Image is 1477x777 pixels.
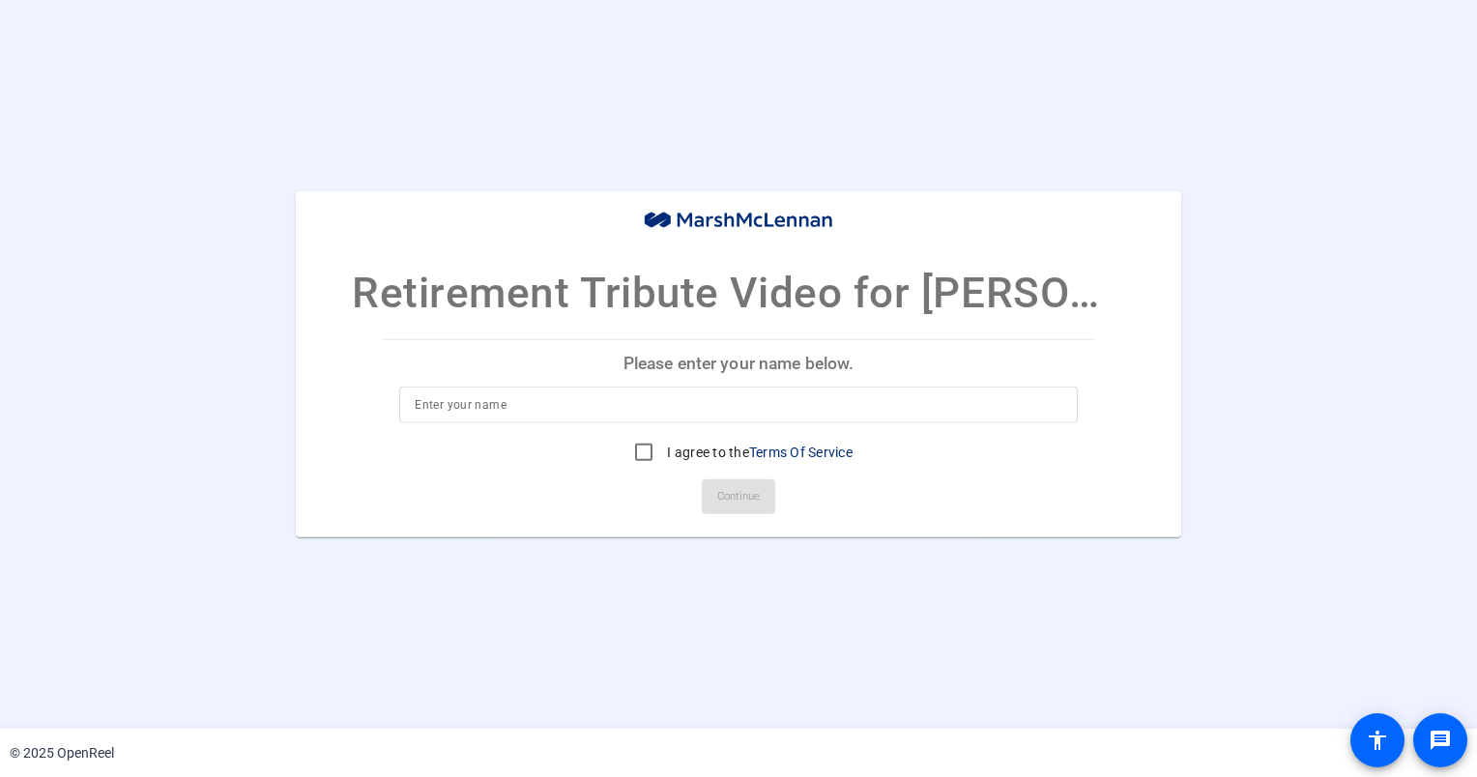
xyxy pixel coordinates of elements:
[1366,729,1389,752] mat-icon: accessibility
[1429,729,1452,752] mat-icon: message
[749,445,853,460] a: Terms Of Service
[352,261,1125,325] p: Retirement Tribute Video for [PERSON_NAME]
[415,393,1061,417] input: Enter your name
[663,443,853,462] label: I agree to the
[10,743,114,763] div: © 2025 OpenReel
[642,211,835,232] img: company-logo
[384,340,1092,387] p: Please enter your name below.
